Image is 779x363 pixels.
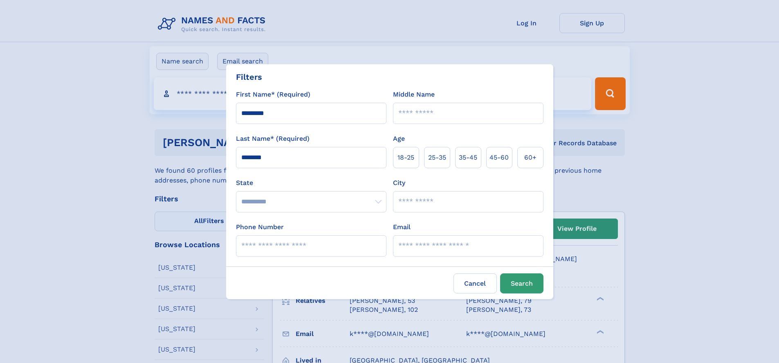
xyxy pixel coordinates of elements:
label: Last Name* (Required) [236,134,310,144]
label: Cancel [453,273,497,293]
label: Age [393,134,405,144]
div: Filters [236,71,262,83]
label: First Name* (Required) [236,90,310,99]
span: 45‑60 [489,153,509,162]
label: Middle Name [393,90,435,99]
label: State [236,178,386,188]
button: Search [500,273,543,293]
span: 35‑45 [459,153,477,162]
label: Email [393,222,411,232]
span: 18‑25 [397,153,414,162]
span: 60+ [524,153,537,162]
label: Phone Number [236,222,284,232]
span: 25‑35 [428,153,446,162]
label: City [393,178,405,188]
